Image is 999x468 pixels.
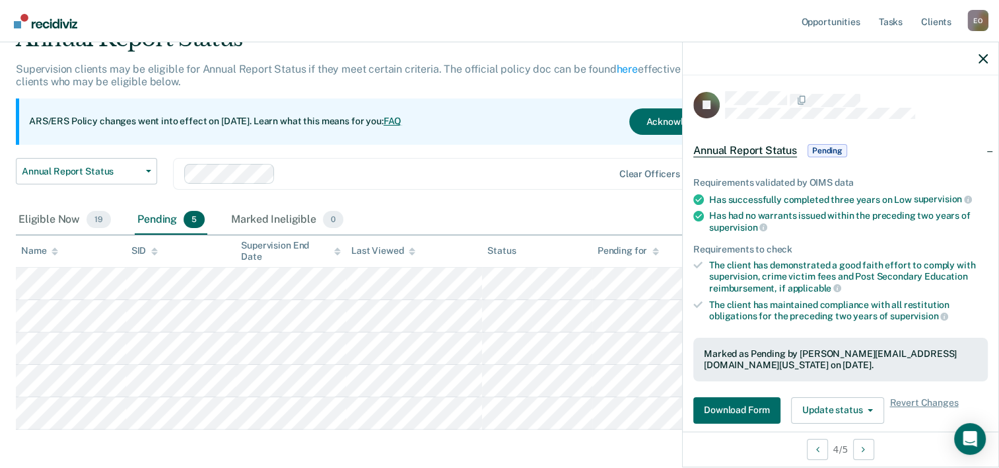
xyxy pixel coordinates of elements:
div: The client has maintained compliance with all restitution obligations for the preceding two years of [709,299,988,322]
div: E O [967,10,988,31]
div: Pending [135,206,207,235]
a: Navigate to form link [693,397,786,424]
button: Update status [791,397,884,424]
button: Next Opportunity [853,439,874,460]
div: Status [487,245,516,256]
div: Annual Report Status [16,25,765,63]
span: Annual Report Status [693,144,797,157]
a: FAQ [384,116,402,126]
span: Revert Changes [889,397,958,424]
span: Pending [808,144,847,157]
div: Annual Report StatusPending [683,130,998,172]
div: Pending for [598,245,659,256]
div: The client has demonstrated a good faith effort to comply with supervision, crime victim fees and... [709,260,988,293]
div: Eligible Now [16,206,114,235]
div: Marked as Pending by [PERSON_NAME][EMAIL_ADDRESS][DOMAIN_NAME][US_STATE] on [DATE]. [704,348,977,371]
button: Profile dropdown button [967,10,988,31]
div: Supervision End Date [241,240,341,262]
span: 0 [323,211,343,228]
button: Previous Opportunity [807,439,828,460]
div: Has had no warrants issued within the preceding two years of [709,210,988,233]
p: ARS/ERS Policy changes went into effect on [DATE]. Learn what this means for you: [29,115,401,128]
span: supervision [890,311,948,321]
p: Supervision clients may be eligible for Annual Report Status if they meet certain criteria. The o... [16,63,755,88]
div: Has successfully completed three years on Low [709,194,988,206]
span: 5 [184,211,205,228]
div: Requirements validated by OIMS data [693,177,988,188]
div: SID [131,245,158,256]
span: Annual Report Status [22,166,141,177]
span: applicable [788,283,841,293]
div: Clear officers [619,169,680,180]
div: Last Viewed [351,245,415,256]
div: 4 / 5 [683,432,998,467]
span: supervision [709,222,767,233]
span: supervision [914,194,972,204]
button: Acknowledge & Close [629,108,755,135]
div: Requirements to check [693,244,988,255]
div: Name [21,245,58,256]
a: here [617,63,638,75]
span: 19 [86,211,111,228]
button: Download Form [693,397,780,424]
img: Recidiviz [14,14,77,28]
div: Marked Ineligible [228,206,346,235]
div: Open Intercom Messenger [954,423,986,455]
